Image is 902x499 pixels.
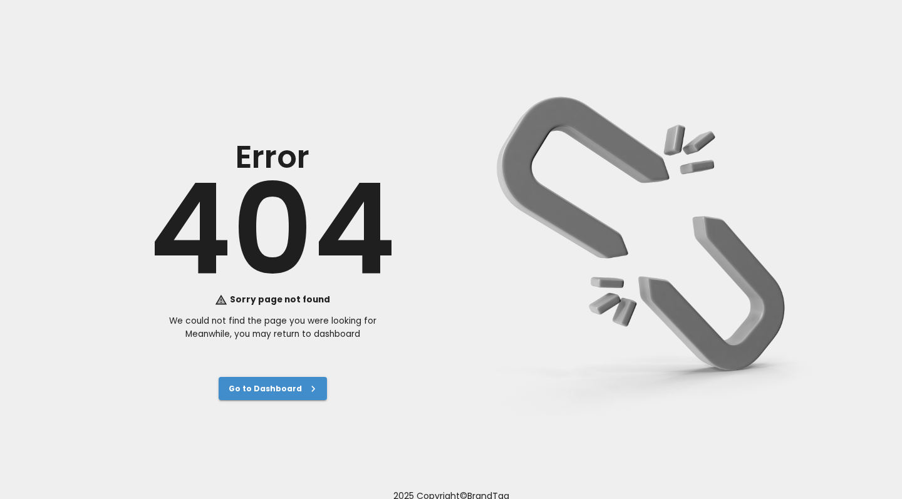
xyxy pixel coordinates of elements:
a: Go to Dashboard [219,364,327,375]
p: 404 [94,213,451,294]
button: Go to Dashboard [219,377,327,400]
p: Error [94,141,451,173]
p: We could not find the page you were looking for [94,315,451,328]
span: Go to Dashboard [229,382,317,395]
p: Sorry page not found [230,294,330,307]
p: 2025 Copyright © BrandTag [393,481,509,490]
p: Meanwhile, you may return to dashboard [94,328,451,341]
img: broken-link [451,81,852,416]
